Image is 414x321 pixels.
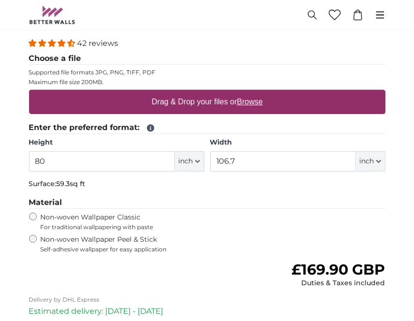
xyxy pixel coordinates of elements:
[41,223,254,231] span: For traditional wallpapering with paste
[360,157,374,166] span: inch
[29,69,385,76] p: Supported file formats JPG, PNG, TIFF, PDF
[41,235,284,253] label: Non-woven Wallpaper Peel & Stick
[29,39,77,48] span: 4.38 stars
[237,98,262,106] u: Browse
[175,151,204,172] button: inch
[292,278,385,288] div: Duties & Taxes included
[29,78,385,86] p: Maximum file size 200MB.
[29,306,385,317] p: Estimated delivery: [DATE] - [DATE]
[292,261,385,278] span: £169.90 GBP
[29,138,204,147] label: Height
[356,151,385,172] button: inch
[210,138,385,147] label: Width
[41,213,254,231] label: Non-woven Wallpaper Classic
[29,179,385,189] p: Surface:
[29,296,385,304] p: Delivery by DHL Express
[179,157,193,166] span: inch
[29,53,385,65] legend: Choose a file
[29,122,385,134] legend: Enter the preferred format:
[41,246,284,253] span: Self-adhesive wallpaper for easy application
[29,6,76,24] img: Betterwalls
[29,197,385,209] legend: Material
[77,39,119,48] span: 42 reviews
[148,92,266,112] label: Drag & Drop your files or
[57,179,86,188] span: 59.3sq ft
